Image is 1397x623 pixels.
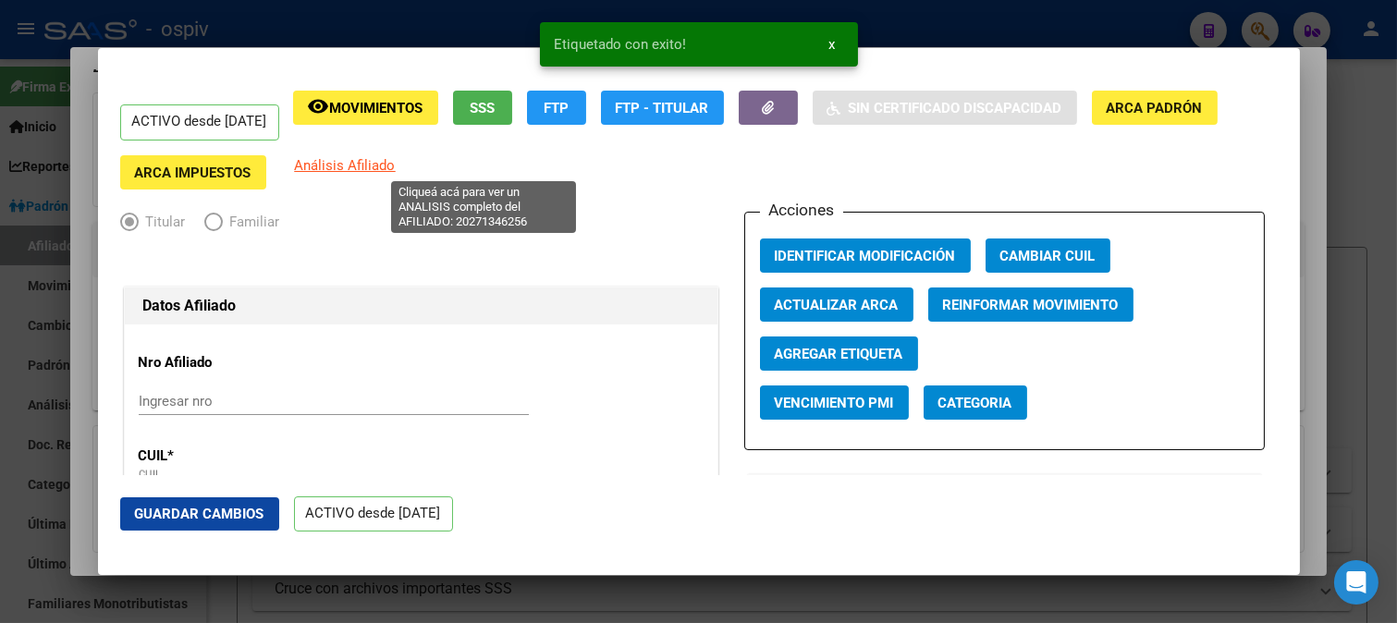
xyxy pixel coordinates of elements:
[829,36,836,53] span: x
[849,100,1062,116] span: Sin Certificado Discapacidad
[760,385,909,420] button: Vencimiento PMI
[813,91,1077,125] button: Sin Certificado Discapacidad
[616,100,709,116] span: FTP - Titular
[544,100,569,116] span: FTP
[555,35,687,54] span: Etiquetado con exito!
[1000,248,1096,264] span: Cambiar CUIL
[294,496,453,532] p: ACTIVO desde [DATE]
[120,497,279,531] button: Guardar Cambios
[293,91,438,125] button: Movimientos
[760,287,913,322] button: Actualizar ARCA
[775,248,956,264] span: Identificar Modificación
[775,346,903,362] span: Agregar Etiqueta
[943,297,1119,313] span: Reinformar Movimiento
[308,95,330,117] mat-icon: remove_red_eye
[601,91,724,125] button: FTP - Titular
[330,100,423,116] span: Movimientos
[143,295,699,317] h1: Datos Afiliado
[120,104,279,140] p: ACTIVO desde [DATE]
[938,395,1012,411] span: Categoria
[775,297,899,313] span: Actualizar ARCA
[1092,91,1218,125] button: ARCA Padrón
[924,385,1027,420] button: Categoria
[775,395,894,411] span: Vencimiento PMI
[527,91,586,125] button: FTP
[760,336,918,371] button: Agregar Etiqueta
[120,217,299,234] mat-radio-group: Elija una opción
[1107,100,1203,116] span: ARCA Padrón
[815,28,851,61] button: x
[295,157,396,174] span: Análisis Afiliado
[223,212,280,233] span: Familiar
[139,212,186,233] span: Titular
[928,287,1134,322] button: Reinformar Movimiento
[760,238,971,273] button: Identificar Modificación
[120,155,266,189] button: ARCA Impuestos
[1334,560,1379,605] div: Open Intercom Messenger
[139,446,308,467] p: CUIL
[760,198,843,222] h3: Acciones
[986,238,1110,273] button: Cambiar CUIL
[135,165,251,181] span: ARCA Impuestos
[470,100,495,116] span: SSS
[453,91,512,125] button: SSS
[135,506,264,522] span: Guardar Cambios
[139,352,308,373] p: Nro Afiliado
